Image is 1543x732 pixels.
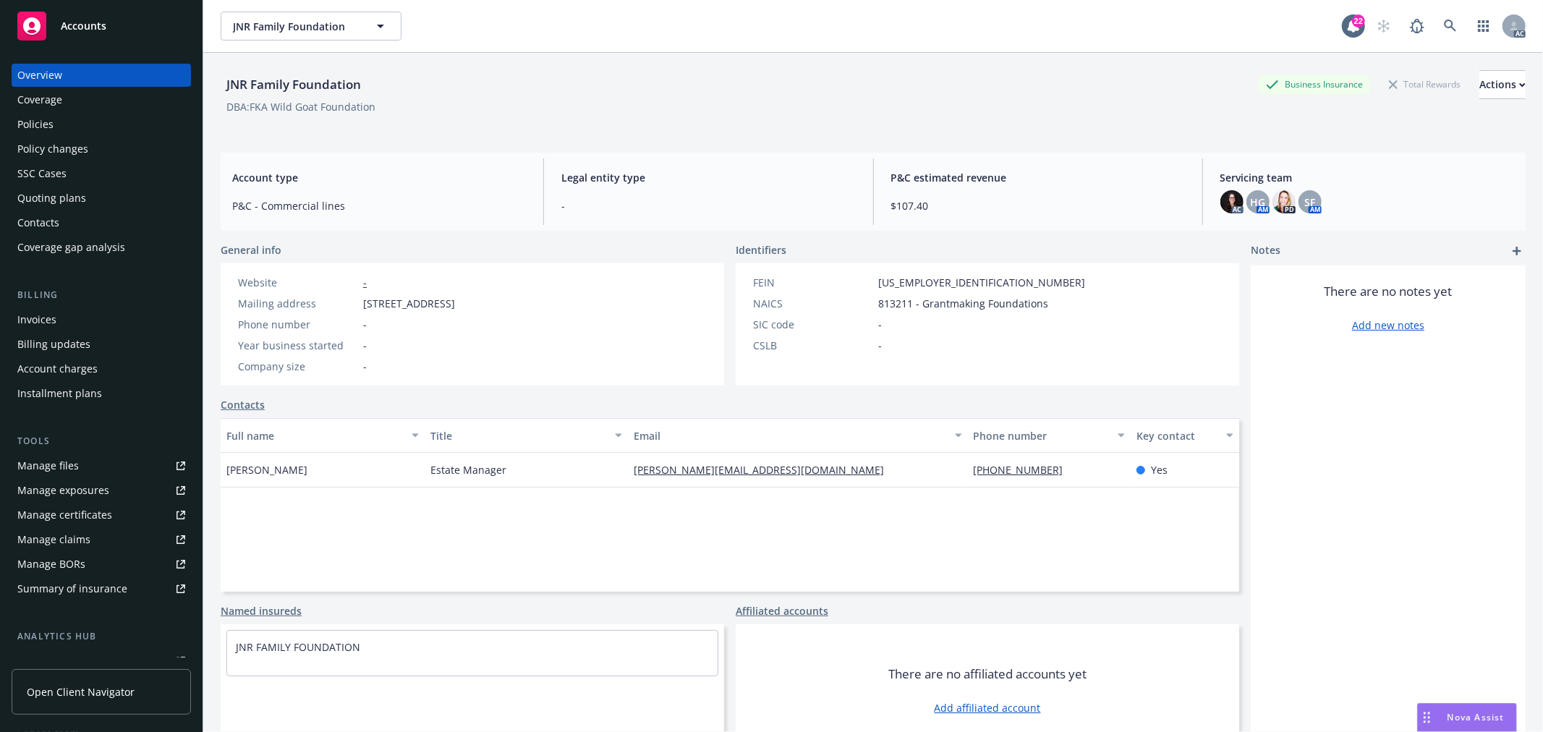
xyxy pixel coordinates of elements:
div: SIC code [753,317,872,332]
span: Legal entity type [561,170,855,185]
a: Policies [12,113,191,136]
div: Installment plans [17,382,102,405]
button: Title [425,418,629,453]
span: $107.40 [891,198,1185,213]
a: - [363,276,367,289]
div: Coverage [17,88,62,111]
a: add [1508,242,1526,260]
a: [PERSON_NAME][EMAIL_ADDRESS][DOMAIN_NAME] [634,463,896,477]
div: DBA: FKA Wild Goat Foundation [226,99,375,114]
a: Manage claims [12,528,191,551]
div: 22 [1352,14,1365,27]
a: Add affiliated account [935,700,1041,715]
div: Policies [17,113,54,136]
div: Company size [238,359,357,374]
a: [PHONE_NUMBER] [974,463,1075,477]
button: Email [628,418,967,453]
a: Quoting plans [12,187,191,210]
a: Coverage [12,88,191,111]
a: Add new notes [1352,318,1424,333]
span: [US_EMPLOYER_IDENTIFICATION_NUMBER] [878,275,1085,290]
button: Phone number [968,418,1131,453]
img: photo [1220,190,1244,213]
div: Email [634,428,945,443]
div: Overview [17,64,62,87]
span: Nova Assist [1448,711,1505,723]
span: HG [1250,195,1265,210]
a: Manage exposures [12,479,191,502]
div: Actions [1479,71,1526,98]
a: JNR FAMILY FOUNDATION [236,640,360,654]
div: Policy changes [17,137,88,161]
a: Accounts [12,6,191,46]
a: Billing updates [12,333,191,356]
a: Overview [12,64,191,87]
span: SF [1304,195,1315,210]
span: - [363,338,367,353]
a: Manage BORs [12,553,191,576]
a: Contacts [12,211,191,234]
button: Key contact [1131,418,1239,453]
div: Billing updates [17,333,90,356]
span: Yes [1151,462,1168,477]
div: Manage exposures [17,479,109,502]
div: Year business started [238,338,357,353]
div: Coverage gap analysis [17,236,125,259]
a: Affiliated accounts [736,603,828,618]
div: SSC Cases [17,162,67,185]
div: Contacts [17,211,59,234]
a: Contacts [221,397,265,412]
button: Nova Assist [1417,703,1517,732]
div: Manage files [17,454,79,477]
div: Tools [12,434,191,448]
span: JNR Family Foundation [233,19,358,34]
span: Servicing team [1220,170,1514,185]
span: - [363,359,367,374]
span: Estate Manager [430,462,506,477]
span: - [363,317,367,332]
div: Quoting plans [17,187,86,210]
button: JNR Family Foundation [221,12,401,41]
div: JNR Family Foundation [221,75,367,94]
div: Total Rewards [1382,75,1468,93]
div: Account charges [17,357,98,380]
span: 813211 - Grantmaking Foundations [878,296,1048,311]
div: Full name [226,428,403,443]
span: - [561,198,855,213]
div: Phone number [974,428,1109,443]
a: Start snowing [1369,12,1398,41]
button: Actions [1479,70,1526,99]
span: - [878,317,882,332]
div: Drag to move [1418,704,1436,731]
button: Full name [221,418,425,453]
div: Mailing address [238,296,357,311]
div: Analytics hub [12,629,191,644]
div: Summary of insurance [17,577,127,600]
a: Coverage gap analysis [12,236,191,259]
span: Open Client Navigator [27,684,135,699]
span: [PERSON_NAME] [226,462,307,477]
a: Policy changes [12,137,191,161]
div: Billing [12,288,191,302]
span: [STREET_ADDRESS] [363,296,455,311]
div: Website [238,275,357,290]
a: Loss summary generator [12,650,191,673]
div: Manage claims [17,528,90,551]
div: CSLB [753,338,872,353]
span: There are no affiliated accounts yet [888,665,1087,683]
div: Key contact [1136,428,1217,443]
div: NAICS [753,296,872,311]
a: Manage certificates [12,503,191,527]
span: Account type [232,170,526,185]
span: General info [221,242,281,258]
div: Loss summary generator [17,650,137,673]
span: P&C - Commercial lines [232,198,526,213]
a: Search [1436,12,1465,41]
a: Invoices [12,308,191,331]
div: Business Insurance [1259,75,1370,93]
a: SSC Cases [12,162,191,185]
span: P&C estimated revenue [891,170,1185,185]
span: - [878,338,882,353]
span: There are no notes yet [1325,283,1453,300]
